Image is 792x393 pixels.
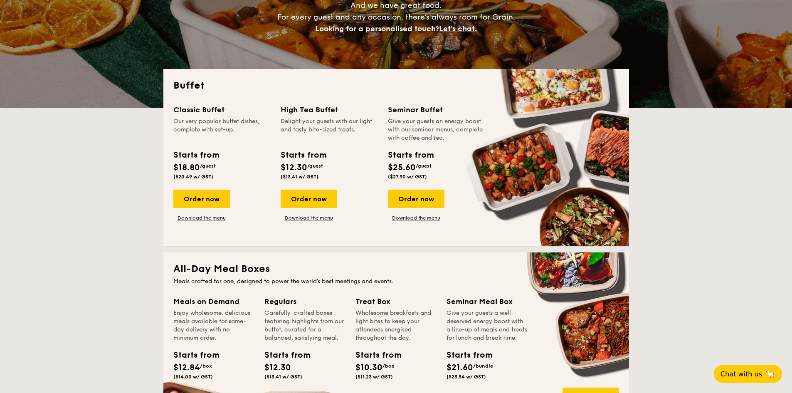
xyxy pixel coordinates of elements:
div: Starts from [281,149,326,161]
div: High Tea Buffet [281,104,378,116]
a: Download the menu [281,215,337,221]
span: Chat with us [720,370,762,378]
span: $25.60 [388,163,416,173]
span: Let's chat. [439,24,477,33]
span: Looking for a personalised touch? [315,24,439,33]
span: /bundle [473,363,493,369]
div: Meals on Demand [173,296,254,307]
div: Regulars [264,296,345,307]
div: Classic Buffet [173,104,271,116]
span: /box [382,363,395,369]
div: Treat Box [355,296,437,307]
div: Order now [173,190,230,208]
span: $12.84 [173,363,200,373]
div: Starts from [173,349,211,361]
span: ($27.90 w/ GST) [388,174,427,180]
span: $12.30 [264,363,291,373]
span: ($20.49 w/ GST) [173,174,213,180]
h2: All-Day Meal Boxes [173,262,619,276]
div: Order now [281,190,337,208]
div: Meals crafted for one, designed to power the world's best meetings and events. [173,277,619,286]
span: $21.60 [447,363,473,373]
span: ($13.41 w/ GST) [281,174,318,180]
div: Starts from [447,349,484,361]
span: And we have great food. For every guest and any occasion, there’s always room for Grain. [277,1,515,33]
div: Seminar Buffet [388,104,485,116]
span: ($23.54 w/ GST) [447,374,486,380]
div: Starts from [355,349,393,361]
button: Chat with us🦙 [714,365,782,383]
a: Download the menu [173,215,230,221]
span: /guest [416,163,432,169]
div: Carefully-crafted boxes featuring highlights from our buffet, curated for a balanced, satisfying ... [264,309,345,342]
span: $10.30 [355,363,382,373]
div: Starts from [173,149,219,161]
span: ($14.00 w/ GST) [173,374,213,380]
span: /guest [200,163,216,169]
a: Download the menu [388,215,444,221]
span: ($11.23 w/ GST) [355,374,393,380]
span: ($13.41 w/ GST) [264,374,302,380]
div: Our very popular buffet dishes, complete with set-up. [173,117,271,142]
div: Delight your guests with our light and tasty bite-sized treats. [281,117,378,142]
span: $12.30 [281,163,307,173]
span: /box [200,363,212,369]
div: Give your guests a well-deserved energy boost with a line-up of meals and treats for lunch and br... [447,309,528,342]
h2: Buffet [173,79,619,92]
div: Wholesome breakfasts and light bites to keep your attendees energised throughout the day. [355,309,437,342]
span: $18.80 [173,163,200,173]
div: Give your guests an energy boost with our seminar menus, complete with coffee and tea. [388,117,485,142]
div: Starts from [388,149,433,161]
span: /guest [307,163,323,169]
div: Order now [388,190,444,208]
span: 🦙 [765,369,775,379]
div: Seminar Meal Box [447,296,528,307]
div: Enjoy wholesome, delicious meals available for same-day delivery with no minimum order. [173,309,254,342]
div: Starts from [264,349,302,361]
